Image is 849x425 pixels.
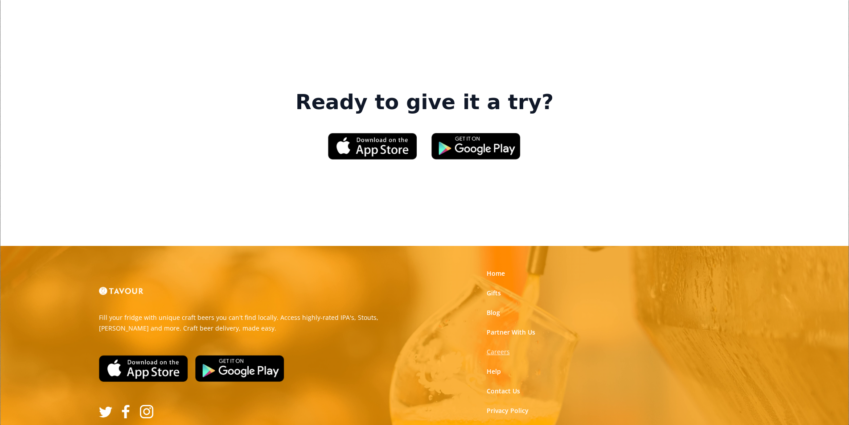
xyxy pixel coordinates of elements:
[487,308,500,317] a: Blog
[487,387,520,396] a: Contact Us
[487,347,510,356] strong: Careers
[487,328,535,337] a: Partner With Us
[295,90,554,115] strong: Ready to give it a try?
[487,347,510,356] a: Careers
[487,406,529,415] a: Privacy Policy
[99,312,418,334] p: Fill your fridge with unique craft beers you can't find locally. Access highly-rated IPA's, Stout...
[487,289,501,298] a: Gifts
[487,269,505,278] a: Home
[487,367,501,376] a: Help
